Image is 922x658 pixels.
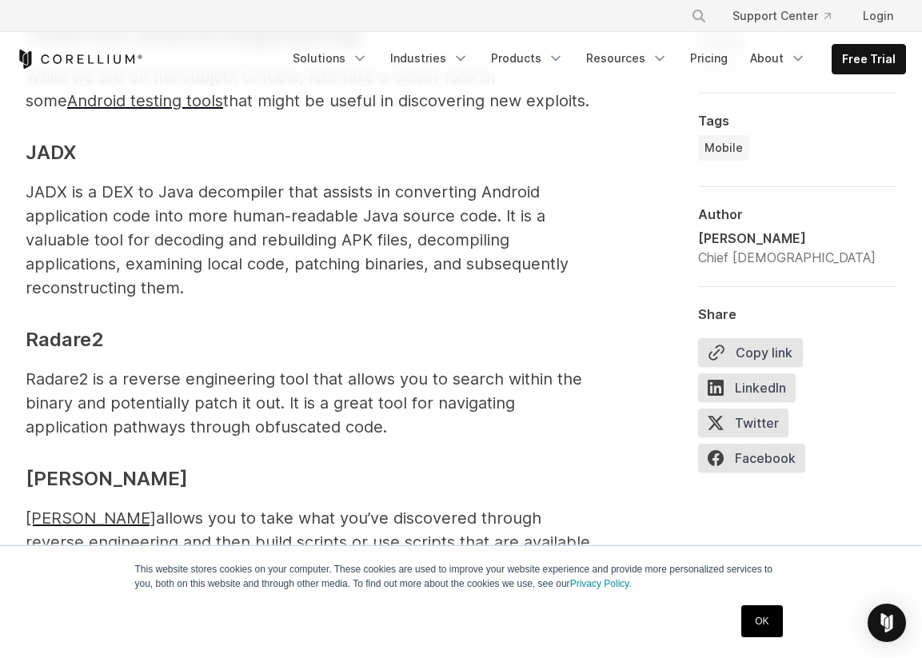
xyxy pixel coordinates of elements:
a: Corellium Home [16,50,143,69]
span: Mobile [704,140,743,156]
p: allows you to take what you’ve discovered through reverse engineering and then build scripts or u... [26,506,597,578]
p: Radare2 is a reverse engineering tool that allows you to search within the binary and potentially... [26,367,597,439]
span: Facebook [698,444,805,473]
a: Industries [381,44,478,73]
div: [PERSON_NAME] [698,229,876,248]
a: About [740,44,816,73]
a: Pricing [681,44,737,73]
span: LinkedIn [698,373,796,402]
a: Support Center [720,2,844,30]
a: Twitter [698,409,798,444]
div: Tags [698,113,896,129]
button: Search [685,2,713,30]
a: Products [481,44,573,73]
a: Android testing tools [67,91,223,110]
a: Login [850,2,906,30]
div: Author [698,206,896,222]
a: OK [741,605,782,637]
div: Navigation Menu [672,2,906,30]
div: Open Intercom Messenger [868,604,906,642]
p: JADX is a DEX to Java decompiler that assists in converting Android application code into more hu... [26,180,597,300]
a: Solutions [283,44,377,73]
p: This website stores cookies on your computer. These cookies are used to improve your website expe... [135,562,788,591]
button: Copy link [698,338,803,367]
a: LinkedIn [698,373,805,409]
h4: JADX [26,138,597,167]
a: [PERSON_NAME] [26,508,156,528]
div: Navigation Menu [283,44,906,74]
a: Mobile [698,135,749,161]
a: Privacy Policy. [570,578,632,589]
a: Resources [577,44,677,73]
h4: Radare2 [26,325,597,354]
p: While we are on the subject of tools, let’s take a closer look at some that might be useful in di... [26,65,597,113]
h4: [PERSON_NAME] [26,465,597,493]
a: Facebook [698,444,815,479]
a: Free Trial [832,45,905,74]
span: Twitter [698,409,788,437]
div: Share [698,306,896,322]
div: Chief [DEMOGRAPHIC_DATA] [698,248,876,267]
